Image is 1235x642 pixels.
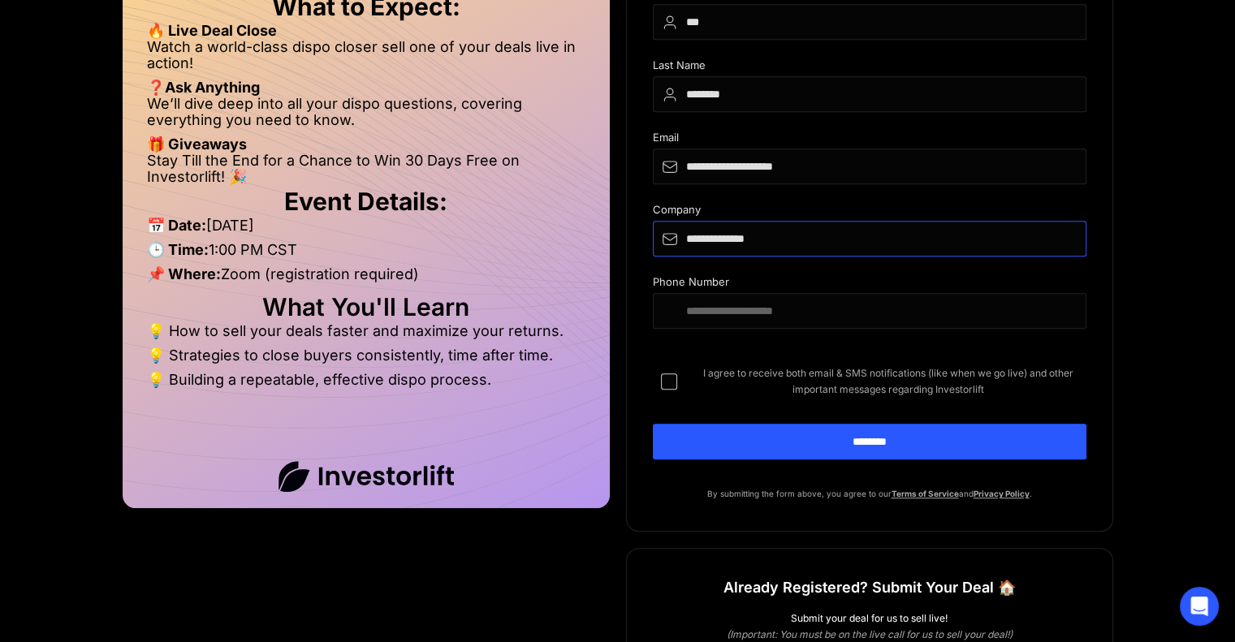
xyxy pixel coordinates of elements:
h2: What You'll Learn [147,299,585,315]
strong: 🎁 Giveaways [147,136,247,153]
a: Terms of Service [892,489,959,498]
div: Submit your deal for us to sell live! [653,610,1086,627]
div: Email [653,131,1086,149]
strong: 🕒 Time: [147,241,209,258]
li: Zoom (registration required) [147,266,585,291]
div: Company [653,204,1086,221]
div: Phone Number [653,276,1086,293]
span: I agree to receive both email & SMS notifications (like when we go live) and other important mess... [690,365,1086,398]
li: We’ll dive deep into all your dispo questions, covering everything you need to know. [147,96,585,136]
strong: ❓Ask Anything [147,79,260,96]
h1: Already Registered? Submit Your Deal 🏠 [723,573,1016,602]
strong: 📌 Where: [147,265,221,282]
p: By submitting the form above, you agree to our and . [653,485,1086,502]
li: Watch a world-class dispo closer sell one of your deals live in action! [147,39,585,80]
li: 💡 Building a repeatable, effective dispo process. [147,372,585,388]
li: 💡 Strategies to close buyers consistently, time after time. [147,347,585,372]
em: (Important: You must be on the live call for us to sell your deal!) [727,628,1013,640]
strong: 🔥 Live Deal Close [147,22,277,39]
strong: Event Details: [284,187,447,216]
li: 💡 How to sell your deals faster and maximize your returns. [147,323,585,347]
li: [DATE] [147,218,585,242]
div: Last Name [653,59,1086,76]
strong: 📅 Date: [147,217,206,234]
a: Privacy Policy [974,489,1030,498]
li: Stay Till the End for a Chance to Win 30 Days Free on Investorlift! 🎉 [147,153,585,185]
li: 1:00 PM CST [147,242,585,266]
div: Open Intercom Messenger [1180,587,1219,626]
